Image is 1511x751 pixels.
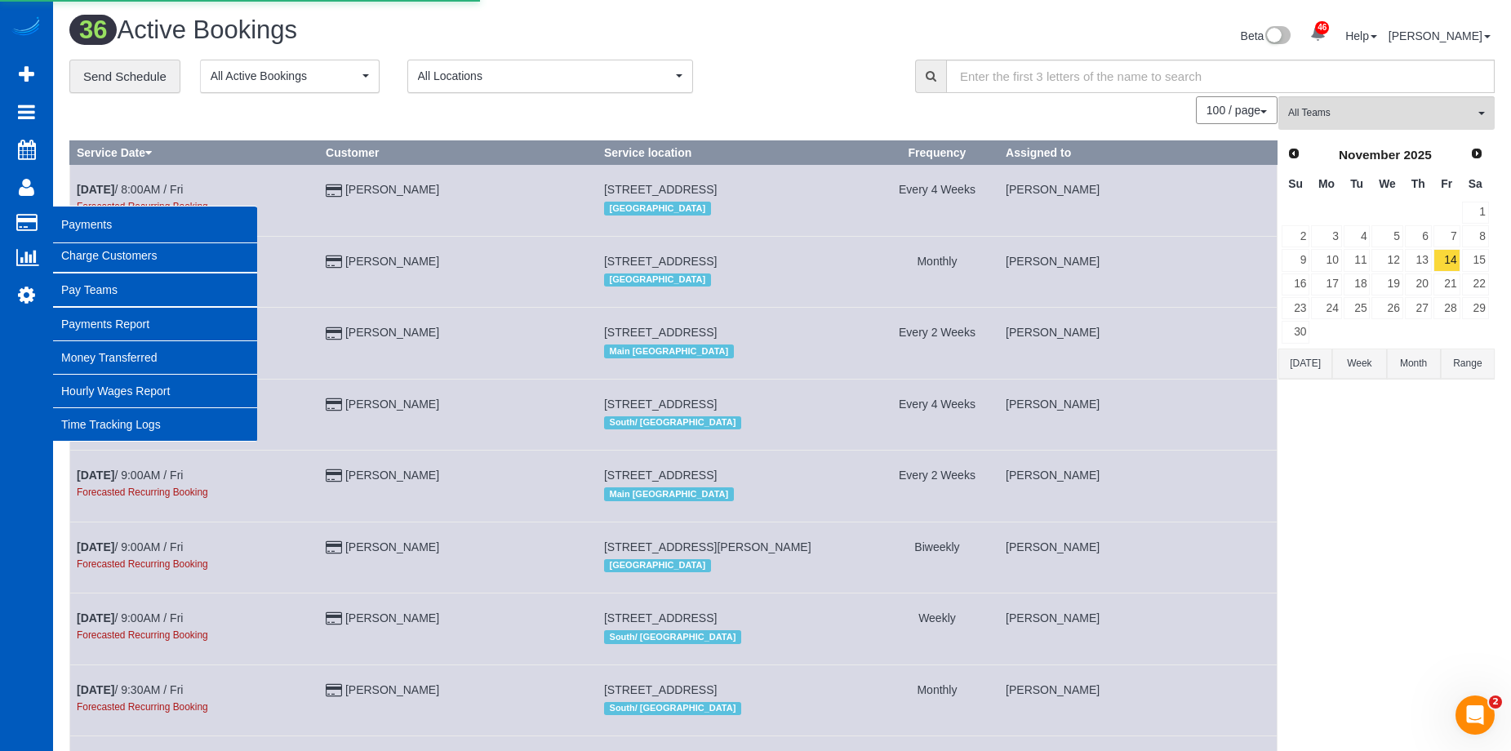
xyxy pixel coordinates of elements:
[77,201,208,212] small: Forecasted Recurring Booking
[69,60,180,94] a: Send Schedule
[10,16,42,39] img: Automaid Logo
[319,308,598,379] td: Customer
[1344,297,1371,319] a: 25
[604,398,717,411] span: [STREET_ADDRESS]
[999,379,1278,450] td: Assigned to
[345,398,439,411] a: [PERSON_NAME]
[1462,249,1489,271] a: 15
[999,593,1278,664] td: Assigned to
[53,206,257,243] span: Payments
[597,593,875,664] td: Service location
[875,664,998,735] td: Frequency
[1344,225,1371,247] a: 4
[1441,177,1452,190] span: Friday
[326,328,342,340] i: Credit Card Payment
[70,593,319,664] td: Schedule date
[1371,297,1402,319] a: 26
[1433,273,1460,296] a: 21
[77,469,114,482] b: [DATE]
[1311,249,1341,271] a: 10
[1345,29,1377,42] a: Help
[604,483,869,504] div: Location
[70,165,319,236] td: Schedule date
[1405,225,1432,247] a: 6
[1433,225,1460,247] a: 7
[326,256,342,268] i: Credit Card Payment
[1344,273,1371,296] a: 18
[1282,225,1309,247] a: 2
[1288,106,1474,120] span: All Teams
[604,555,869,576] div: Location
[1404,148,1432,162] span: 2025
[345,540,439,553] a: [PERSON_NAME]
[53,238,257,442] ul: Payments
[1405,249,1432,271] a: 13
[1241,29,1291,42] a: Beta
[1389,29,1491,42] a: [PERSON_NAME]
[604,202,711,215] span: [GEOGRAPHIC_DATA]
[999,141,1278,165] th: Assigned to
[1278,96,1495,130] button: All Teams
[200,60,380,93] button: All Active Bookings
[77,469,183,482] a: [DATE]/ 9:00AM / Fri
[1302,16,1334,52] a: 46
[604,487,734,500] span: Main [GEOGRAPHIC_DATA]
[1278,96,1495,122] ol: All Teams
[999,522,1278,593] td: Assigned to
[1455,695,1495,735] iframe: Intercom live chat
[1311,273,1341,296] a: 17
[1288,177,1303,190] span: Sunday
[53,308,257,340] a: Payments Report
[319,664,598,735] td: Customer
[77,683,183,696] a: [DATE]/ 9:30AM / Fri
[1264,26,1291,47] img: New interface
[345,255,439,268] a: [PERSON_NAME]
[1339,148,1400,162] span: November
[1470,147,1483,160] span: Next
[326,542,342,553] i: Credit Card Payment
[999,165,1278,236] td: Assigned to
[875,593,998,664] td: Frequency
[319,451,598,522] td: Customer
[1433,249,1460,271] a: 14
[319,593,598,664] td: Customer
[1433,297,1460,319] a: 28
[53,408,257,441] a: Time Tracking Logs
[77,183,183,196] a: [DATE]/ 8:00AM / Fri
[604,702,741,715] span: South/ [GEOGRAPHIC_DATA]
[597,522,875,593] td: Service location
[597,451,875,522] td: Service location
[604,344,734,358] span: Main [GEOGRAPHIC_DATA]
[875,308,998,379] td: Frequency
[70,451,319,522] td: Schedule date
[604,183,717,196] span: [STREET_ADDRESS]
[1371,273,1402,296] a: 19
[604,611,717,624] span: [STREET_ADDRESS]
[407,60,693,93] ol: All Locations
[597,165,875,236] td: Service location
[1350,177,1363,190] span: Tuesday
[77,558,208,570] small: Forecasted Recurring Booking
[1371,249,1402,271] a: 12
[326,399,342,411] i: Credit Card Payment
[1371,225,1402,247] a: 5
[345,683,439,696] a: [PERSON_NAME]
[999,451,1278,522] td: Assigned to
[875,522,998,593] td: Frequency
[604,412,869,433] div: Location
[1282,273,1309,296] a: 16
[1411,177,1425,190] span: Thursday
[604,540,811,553] span: [STREET_ADDRESS][PERSON_NAME]
[604,469,717,482] span: [STREET_ADDRESS]
[1379,177,1396,190] span: Wednesday
[345,469,439,482] a: [PERSON_NAME]
[604,626,869,647] div: Location
[69,16,770,44] h1: Active Bookings
[1465,143,1488,166] a: Next
[875,141,998,165] th: Frequency
[875,379,998,450] td: Frequency
[77,611,183,624] a: [DATE]/ 9:00AM / Fri
[946,60,1495,93] input: Enter the first 3 letters of the name to search
[77,629,208,641] small: Forecasted Recurring Booking
[604,698,869,719] div: Location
